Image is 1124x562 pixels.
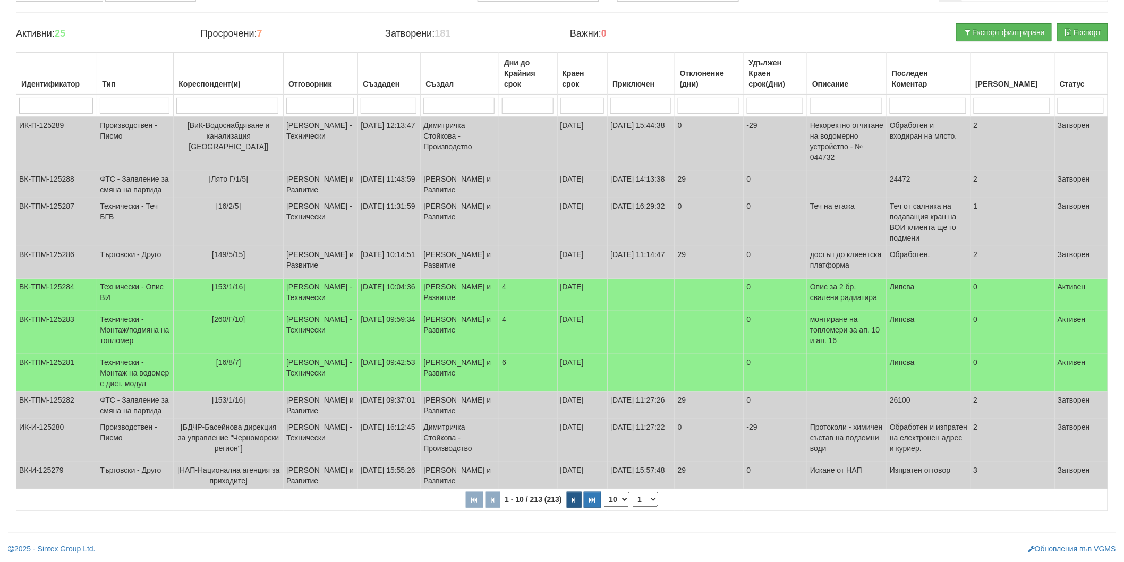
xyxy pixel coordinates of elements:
td: ВК-ТПМ-125284 [16,279,97,311]
select: Брой редове на страница [603,492,629,507]
button: Предишна страница [486,492,500,508]
b: 25 [55,28,65,39]
span: Теч от салника на подаващия кран на ВОИ клиента ще го подмени [890,202,957,242]
td: [DATE] 09:59:34 [358,311,421,354]
td: 2 [970,419,1055,462]
td: [PERSON_NAME] и Развитие [421,171,499,198]
span: Липсва [890,315,915,323]
td: [DATE] 16:29:32 [608,198,675,246]
span: 4 [502,283,506,291]
span: [НАП-Национална агенция за приходите] [177,466,279,485]
th: Кореспондент(и): No sort applied, activate to apply an ascending sort [174,53,284,95]
td: Активен [1055,311,1108,354]
td: 2 [970,246,1055,279]
td: 0 [970,354,1055,392]
td: [PERSON_NAME] и Развитие [284,171,358,198]
td: [DATE] [557,171,608,198]
div: Статус [1058,76,1105,91]
th: Краен срок: No sort applied, activate to apply an ascending sort [557,53,608,95]
span: 6 [502,358,506,367]
td: 0 [744,311,807,354]
p: Искане от НАП [810,465,884,475]
td: [DATE] [557,354,608,392]
td: Производствен - Писмо [97,419,174,462]
div: Последен Коментар [890,66,967,91]
td: 0 [744,392,807,419]
td: Технически - Теч БГВ [97,198,174,246]
button: Експорт [1057,23,1108,41]
td: [DATE] 15:57:48 [608,462,675,489]
td: 2 [970,392,1055,419]
td: 0 [675,117,744,171]
td: ФТС - Заявление за смяна на партида [97,171,174,198]
td: 0 [744,198,807,246]
div: Описание [810,76,884,91]
h4: Важни: [570,29,739,39]
td: Затворен [1055,117,1108,171]
td: 3 [970,462,1055,489]
div: Краен срок [560,66,605,91]
td: [DATE] 11:27:22 [608,419,675,462]
b: 181 [435,28,450,39]
td: [PERSON_NAME] - Технически [284,419,358,462]
td: [DATE] [557,419,608,462]
td: 29 [675,246,744,279]
th: Създаден: No sort applied, activate to apply an ascending sort [358,53,421,95]
td: [PERSON_NAME] - Технически [284,117,358,171]
span: Липсва [890,358,915,367]
td: [PERSON_NAME] и Развитие [421,392,499,419]
td: 0 [675,198,744,246]
select: Страница номер [632,492,658,507]
td: 2 [970,117,1055,171]
th: Дни до Крайния срок: No sort applied, activate to apply an ascending sort [499,53,557,95]
td: [DATE] [557,279,608,311]
p: Протоколи - химичен състав на подземни води [810,422,884,454]
td: -29 [744,117,807,171]
div: Отговорник [286,76,355,91]
span: 4 [502,315,506,323]
td: ВК-ТПМ-125282 [16,392,97,419]
td: [PERSON_NAME] и Развитие [421,311,499,354]
th: Последен Коментар: No sort applied, activate to apply an ascending sort [887,53,970,95]
span: [Лято Г/1/5] [209,175,248,183]
span: 24472 [890,175,910,183]
td: Затворен [1055,246,1108,279]
td: 0 [744,246,807,279]
p: Некоректно отчитане на водомерно устройство - № 044732 [810,120,884,163]
td: Затворен [1055,171,1108,198]
td: Активен [1055,279,1108,311]
td: [DATE] 15:44:38 [608,117,675,171]
span: [ВиК-Водоснабдяване и канализация [GEOGRAPHIC_DATA]] [188,121,270,151]
td: [DATE] [557,246,608,279]
span: [16/2/5] [216,202,241,210]
td: [DATE] 10:14:51 [358,246,421,279]
td: Технически - Опис ВИ [97,279,174,311]
td: [PERSON_NAME] - Технически [284,198,358,246]
td: Димитричка Стойкова - Производство [421,117,499,171]
span: Обработен и входиран на място. [890,121,957,140]
th: Приключен: No sort applied, activate to apply an ascending sort [608,53,675,95]
td: 0 [970,311,1055,354]
td: Димитричка Стойкова - Производство [421,419,499,462]
div: Приключен [610,76,671,91]
td: [DATE] 15:55:26 [358,462,421,489]
td: [DATE] 10:04:36 [358,279,421,311]
td: [DATE] [557,198,608,246]
td: [DATE] 11:43:59 [358,171,421,198]
h4: Активни: [16,29,185,39]
div: Идентификатор [19,76,94,91]
span: [БДЧР-Басейнова дирекция за управление "Черноморски регион"] [178,423,279,453]
td: Търговски - Друго [97,462,174,489]
a: Обновления във VGMS [1028,544,1116,553]
td: 0 [744,462,807,489]
td: [DATE] 09:42:53 [358,354,421,392]
span: [260/Г/10] [212,315,245,323]
a: 2025 - Sintex Group Ltd. [8,544,96,553]
td: Технически - Монтаж/подмяна на топломер [97,311,174,354]
td: Технически - Монтаж на водомер с дист. модул [97,354,174,392]
td: [PERSON_NAME] и Развитие [421,279,499,311]
th: Брой Файлове: No sort applied, activate to apply an ascending sort [970,53,1055,95]
div: Създал [423,76,496,91]
td: Затворен [1055,392,1108,419]
td: Активен [1055,354,1108,392]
